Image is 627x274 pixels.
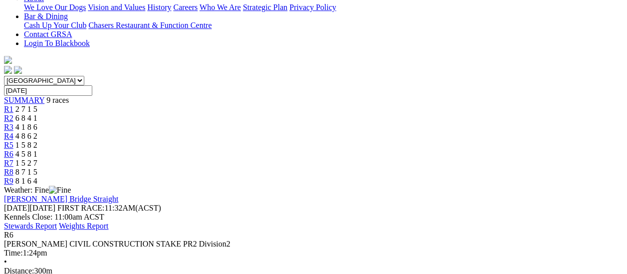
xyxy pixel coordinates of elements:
[15,177,37,185] span: 8 1 6 4
[24,3,623,12] div: About
[24,21,86,29] a: Cash Up Your Club
[173,3,198,11] a: Careers
[46,96,69,104] span: 9 races
[59,222,109,230] a: Weights Report
[4,258,7,266] span: •
[4,231,13,239] span: R6
[4,249,623,258] div: 1:24pm
[24,12,68,20] a: Bar & Dining
[88,3,145,11] a: Vision and Values
[15,123,37,131] span: 4 1 8 6
[200,3,241,11] a: Who We Are
[15,150,37,158] span: 4 5 8 1
[24,39,90,47] a: Login To Blackbook
[4,96,44,104] a: SUMMARY
[57,204,104,212] span: FIRST RACE:
[4,240,623,249] div: [PERSON_NAME] CIVIL CONSTRUCTION STAKE PR2 Division2
[4,249,23,257] span: Time:
[4,195,118,203] a: [PERSON_NAME] Bridge Straight
[15,159,37,167] span: 1 5 2 7
[15,168,37,176] span: 8 7 1 5
[88,21,211,29] a: Chasers Restaurant & Function Centre
[4,186,71,194] span: Weather: Fine
[57,204,161,212] span: 11:32AM(ACST)
[4,204,30,212] span: [DATE]
[289,3,336,11] a: Privacy Policy
[24,3,86,11] a: We Love Our Dogs
[243,3,287,11] a: Strategic Plan
[4,85,92,96] input: Select date
[4,66,12,74] img: facebook.svg
[4,204,55,212] span: [DATE]
[147,3,171,11] a: History
[4,150,13,158] a: R6
[24,30,72,38] a: Contact GRSA
[15,114,37,122] span: 6 8 4 1
[4,105,13,113] a: R1
[4,141,13,149] a: R5
[4,56,12,64] img: logo-grsa-white.png
[49,186,71,195] img: Fine
[4,213,623,222] div: Kennels Close: 11:00am ACST
[15,141,37,149] span: 1 5 8 2
[4,177,13,185] a: R9
[14,66,22,74] img: twitter.svg
[4,168,13,176] a: R8
[4,132,13,140] a: R4
[15,132,37,140] span: 4 8 6 2
[15,105,37,113] span: 2 7 1 5
[4,123,13,131] a: R3
[4,114,13,122] a: R2
[4,222,57,230] a: Stewards Report
[24,21,623,30] div: Bar & Dining
[4,159,13,167] a: R7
